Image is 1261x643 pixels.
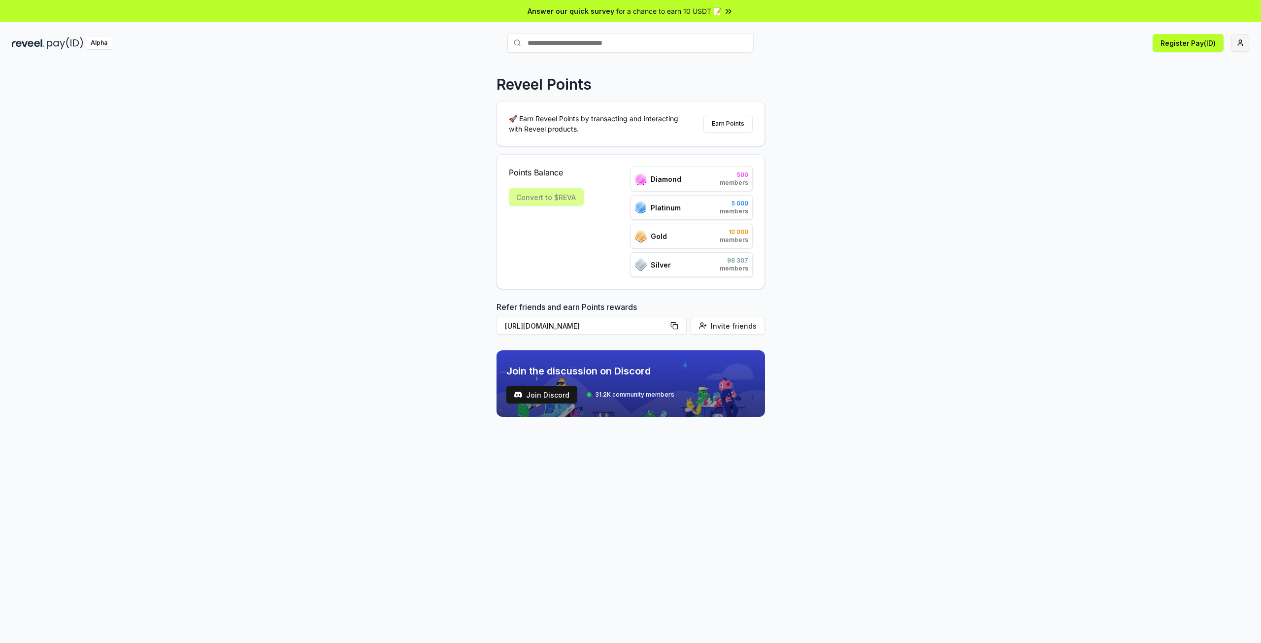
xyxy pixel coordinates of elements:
span: Join Discord [526,390,569,400]
span: Join the discussion on Discord [506,364,674,378]
span: Points Balance [509,167,584,178]
button: Join Discord [506,386,577,404]
button: Register Pay(ID) [1153,34,1224,52]
button: Earn Points [703,115,753,133]
span: 5 000 [720,200,748,207]
button: [URL][DOMAIN_NAME] [497,317,687,335]
span: 98 307 [720,257,748,265]
span: for a chance to earn 10 USDT 📝 [616,6,722,16]
p: 🚀 Earn Reveel Points by transacting and interacting with Reveel products. [509,113,686,134]
img: ranks_icon [635,201,647,214]
img: discord_banner [497,350,765,417]
img: test [514,391,522,399]
img: ranks_icon [635,173,647,185]
span: 500 [720,171,748,179]
span: members [720,236,748,244]
span: Diamond [651,174,681,184]
img: ranks_icon [635,230,647,242]
img: pay_id [47,37,83,49]
span: 31.2K community members [595,391,674,399]
span: members [720,207,748,215]
button: Invite friends [691,317,765,335]
img: ranks_icon [635,258,647,271]
span: Silver [651,260,671,270]
div: Alpha [85,37,113,49]
span: members [720,265,748,272]
a: testJoin Discord [506,386,577,404]
span: members [720,179,748,187]
span: Platinum [651,203,681,213]
img: reveel_dark [12,37,45,49]
span: Gold [651,231,667,241]
div: Refer friends and earn Points rewards [497,301,765,338]
p: Reveel Points [497,75,592,93]
span: Invite friends [711,321,757,331]
span: Answer our quick survey [528,6,614,16]
span: 10 000 [720,228,748,236]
